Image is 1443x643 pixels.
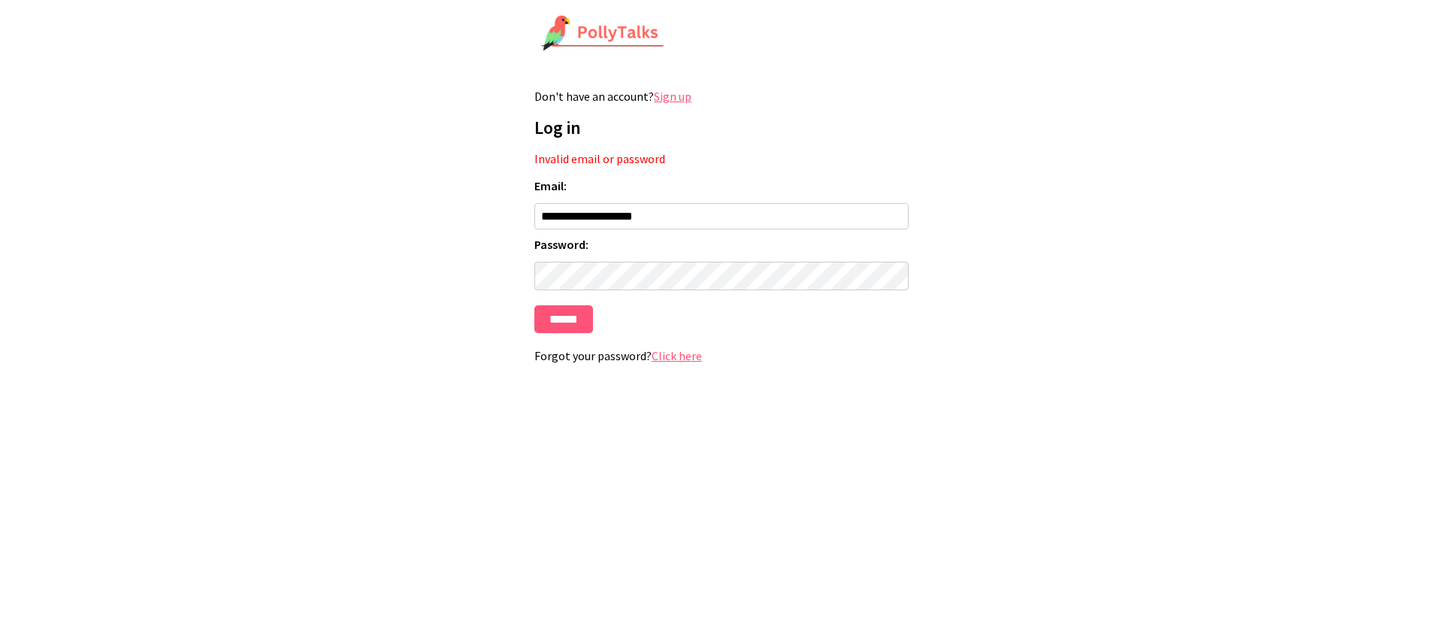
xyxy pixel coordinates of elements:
label: Email: [534,178,909,193]
img: PollyTalks Logo [541,15,664,53]
p: Forgot your password? [534,348,909,363]
label: Password: [534,237,909,252]
h1: Log in [534,116,909,139]
p: Invalid email or password [534,151,909,166]
a: Click here [652,348,702,363]
a: Sign up [654,89,691,104]
p: Don't have an account? [534,89,909,104]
